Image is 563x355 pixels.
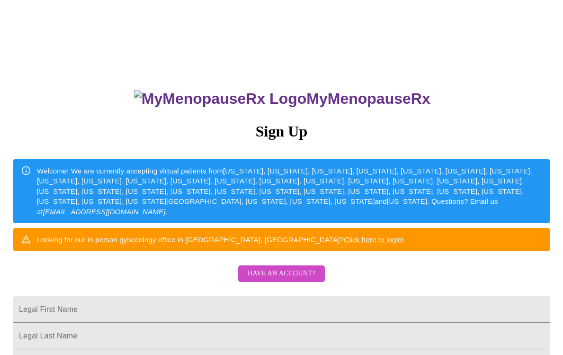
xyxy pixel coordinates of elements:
[37,162,542,220] div: Welcome! We are currently accepting virtual patients from [US_STATE], [US_STATE], [US_STATE], [US...
[344,236,404,244] a: Click here to login!
[248,268,315,280] span: Have an account?
[238,265,325,282] button: Have an account?
[13,123,550,140] h3: Sign Up
[236,276,327,284] a: Have an account?
[15,90,550,108] h3: MyMenopauseRx
[43,208,166,216] em: [EMAIL_ADDRESS][DOMAIN_NAME]
[134,90,306,108] img: MyMenopauseRx Logo
[37,231,404,248] div: Looking for our in person gynecology office in [GEOGRAPHIC_DATA], [GEOGRAPHIC_DATA]?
